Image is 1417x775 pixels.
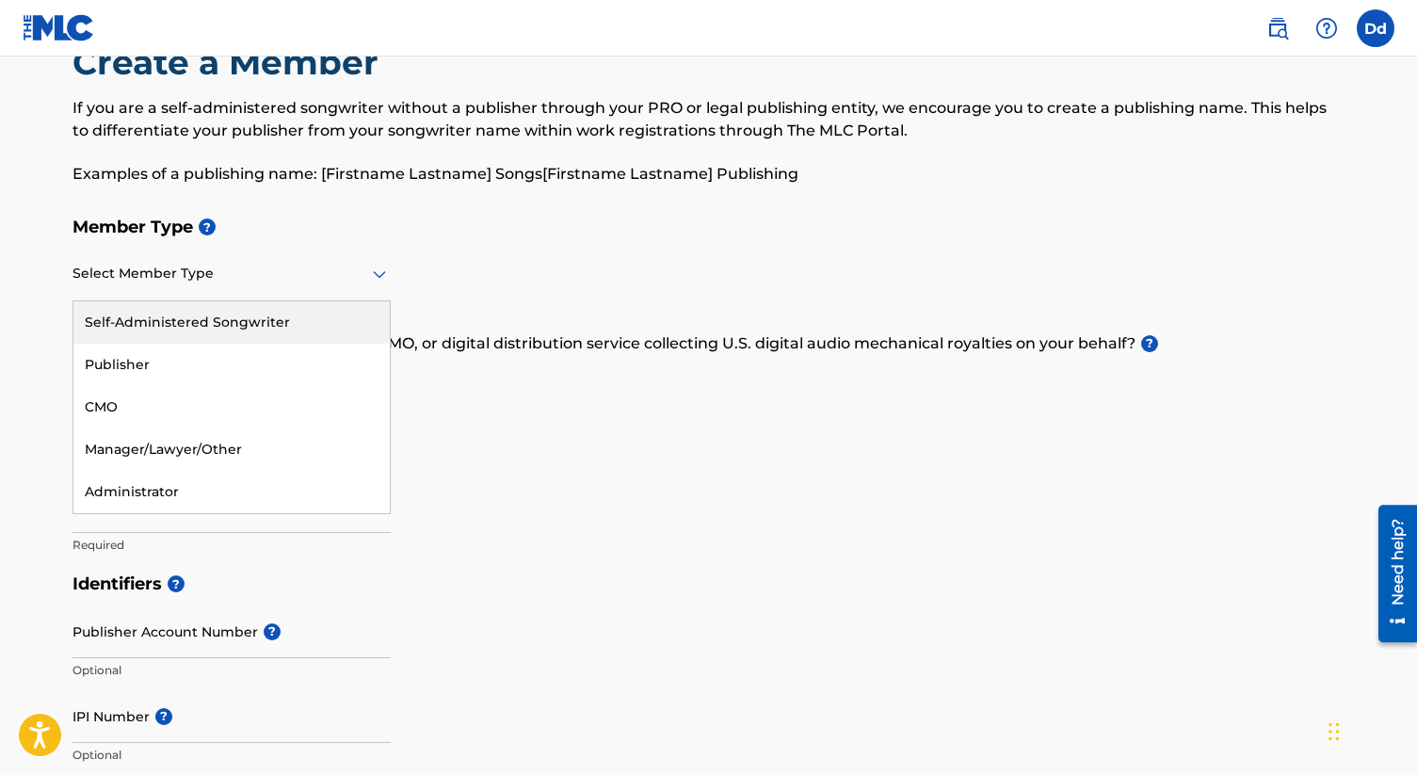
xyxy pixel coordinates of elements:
span: ? [168,575,185,592]
img: MLC Logo [23,14,95,41]
p: Examples of a publishing name: [Firstname Lastname] Songs[Firstname Lastname] Publishing [72,163,1345,186]
p: Do you have a publisher, administrator, CMO, or digital distribution service collecting U.S. digi... [72,332,1345,355]
a: Public Search [1259,9,1296,47]
p: Optional [72,662,391,679]
p: If you are a self-administered songwriter without a publisher through your PRO or legal publishin... [72,97,1345,142]
span: ? [1141,335,1158,352]
span: ? [155,708,172,725]
img: search [1266,17,1289,40]
h5: Member Type [72,207,1345,248]
div: Manager/Lawyer/Other [73,428,390,471]
span: ? [199,218,216,235]
h2: Create a Member [72,41,388,84]
div: User Menu [1357,9,1394,47]
div: Publisher [73,344,390,386]
img: help [1315,17,1338,40]
p: Required [72,537,391,554]
iframe: Chat Widget [1323,685,1417,775]
div: CMO [73,386,390,428]
iframe: Resource Center [1364,498,1417,650]
h5: Identifiers [72,564,1345,605]
div: Drag [1328,703,1340,760]
div: Self-Administered Songwriter [73,301,390,344]
div: Help [1308,9,1345,47]
p: Optional [72,747,391,764]
span: ? [264,623,281,640]
h5: Member Name [72,440,1345,480]
div: Administrator [73,471,390,513]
